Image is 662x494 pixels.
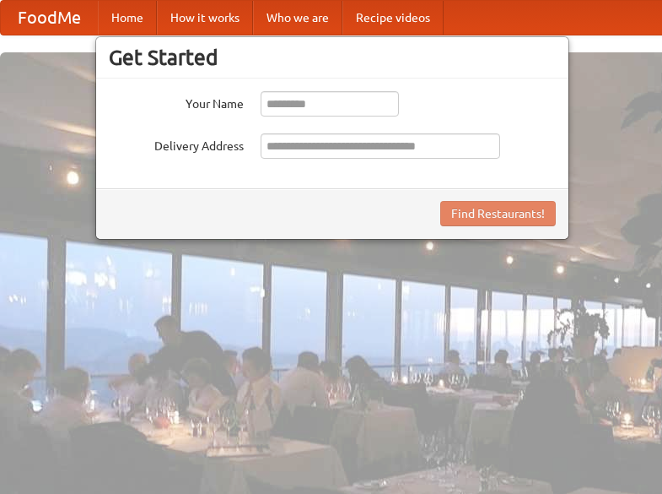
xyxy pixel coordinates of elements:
[342,1,444,35] a: Recipe videos
[440,201,556,226] button: Find Restaurants!
[157,1,253,35] a: How it works
[1,1,98,35] a: FoodMe
[253,1,342,35] a: Who we are
[109,91,244,112] label: Your Name
[109,133,244,155] label: Delivery Address
[109,45,556,70] h3: Get Started
[98,1,157,35] a: Home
